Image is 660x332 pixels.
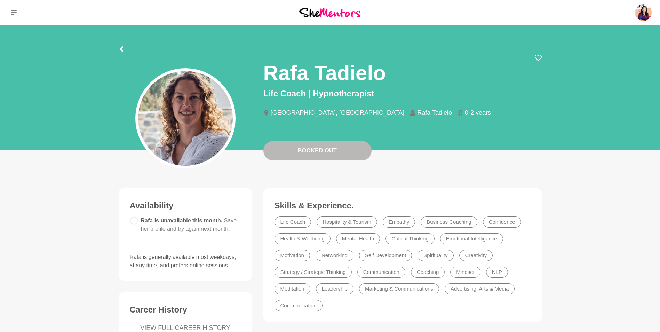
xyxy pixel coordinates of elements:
[275,200,531,211] h3: Skills & Experience.
[410,110,458,116] li: Rafa Tadielo
[299,8,360,17] img: She Mentors Logo
[263,60,386,86] h1: Rafa Tadielo
[130,305,241,315] h3: Career History
[130,253,241,270] p: Rafa is generally available most weekdays, at any time, and prefers online sessions.
[141,218,237,232] span: Rafa is unavailable this month.
[263,87,542,100] p: Life Coach | Hypnotherapist
[263,110,410,116] li: [GEOGRAPHIC_DATA], [GEOGRAPHIC_DATA]
[130,200,241,211] h3: Availability
[458,110,496,116] li: 0-2 years
[635,4,652,21] img: Diana Philip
